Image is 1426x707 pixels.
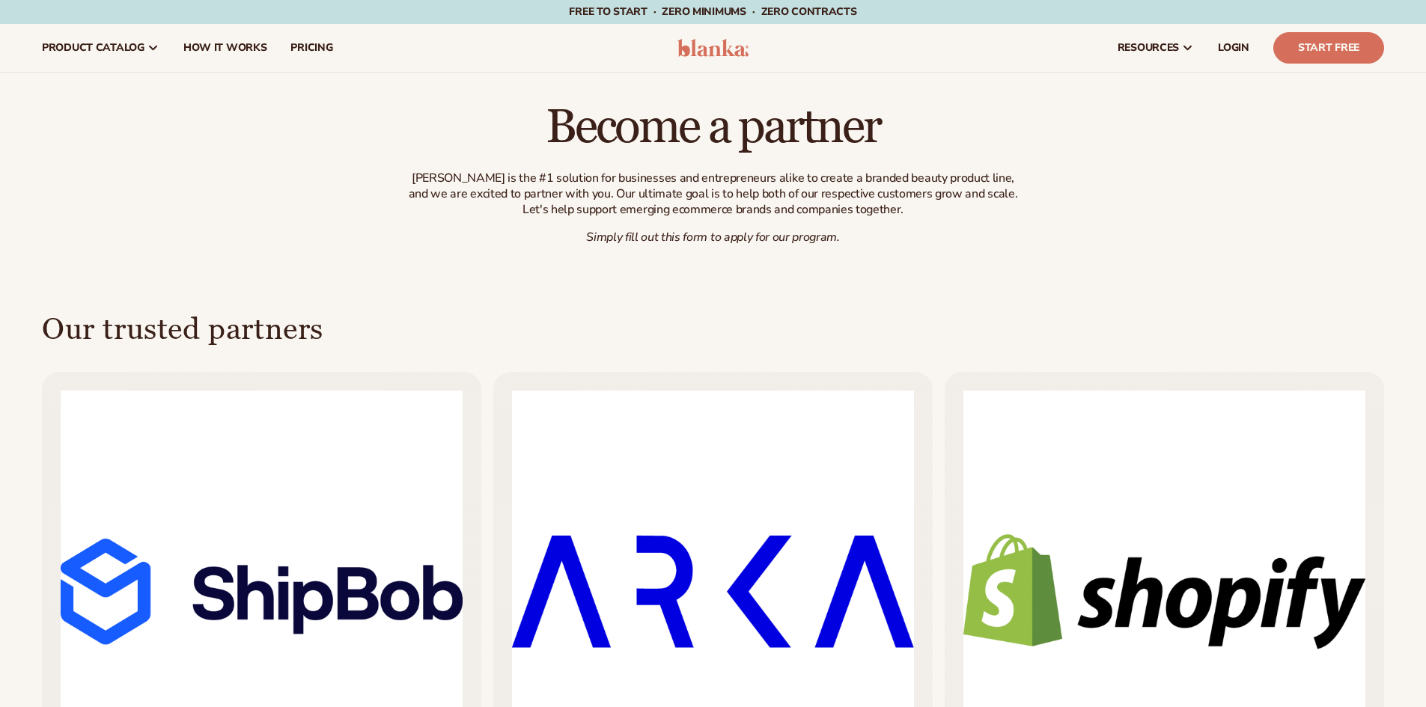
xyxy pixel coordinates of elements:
[586,229,840,245] em: Simply fill out this form to apply for our program.
[677,39,749,57] img: logo
[1218,42,1249,54] span: LOGIN
[403,102,1024,153] h1: Become a partner
[1273,32,1384,64] a: Start Free
[278,24,344,72] a: pricing
[1206,24,1261,72] a: LOGIN
[403,171,1024,217] p: [PERSON_NAME] is the #1 solution for businesses and entrepreneurs alike to create a branded beaut...
[171,24,279,72] a: How It Works
[569,4,856,19] span: Free to start · ZERO minimums · ZERO contracts
[183,42,267,54] span: How It Works
[42,310,323,349] h2: Our trusted partners
[1106,24,1206,72] a: resources
[290,42,332,54] span: pricing
[42,42,144,54] span: product catalog
[1118,42,1179,54] span: resources
[30,24,171,72] a: product catalog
